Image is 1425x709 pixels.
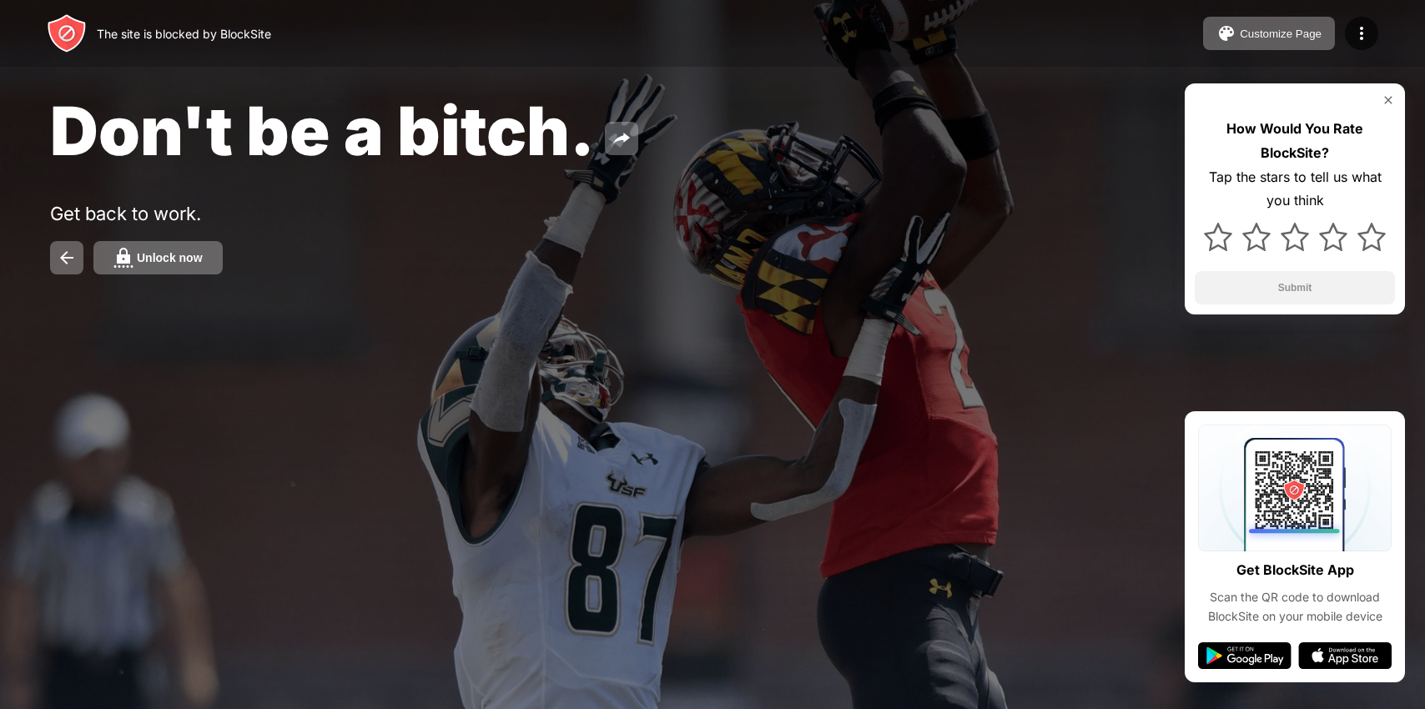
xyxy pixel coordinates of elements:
[1198,588,1392,626] div: Scan the QR code to download BlockSite on your mobile device
[1198,642,1292,669] img: google-play.svg
[1195,271,1395,304] button: Submit
[50,90,595,171] span: Don't be a bitch.
[113,248,133,268] img: password.svg
[50,499,445,690] iframe: Banner
[57,248,77,268] img: back.svg
[1198,425,1392,551] img: qrcode.svg
[1240,28,1322,40] div: Customize Page
[612,128,632,148] img: share.svg
[137,251,203,264] div: Unlock now
[50,203,566,224] div: Get back to work.
[1195,117,1395,165] div: How Would You Rate BlockSite?
[97,27,271,41] div: The site is blocked by BlockSite
[1204,223,1232,251] img: star.svg
[1357,223,1386,251] img: star.svg
[1319,223,1347,251] img: star.svg
[1203,17,1335,50] button: Customize Page
[1242,223,1271,251] img: star.svg
[1298,642,1392,669] img: app-store.svg
[1216,23,1236,43] img: pallet.svg
[1382,93,1395,107] img: rate-us-close.svg
[93,241,223,274] button: Unlock now
[1281,223,1309,251] img: star.svg
[1236,558,1354,582] div: Get BlockSite App
[1195,165,1395,214] div: Tap the stars to tell us what you think
[47,13,87,53] img: header-logo.svg
[1352,23,1372,43] img: menu-icon.svg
